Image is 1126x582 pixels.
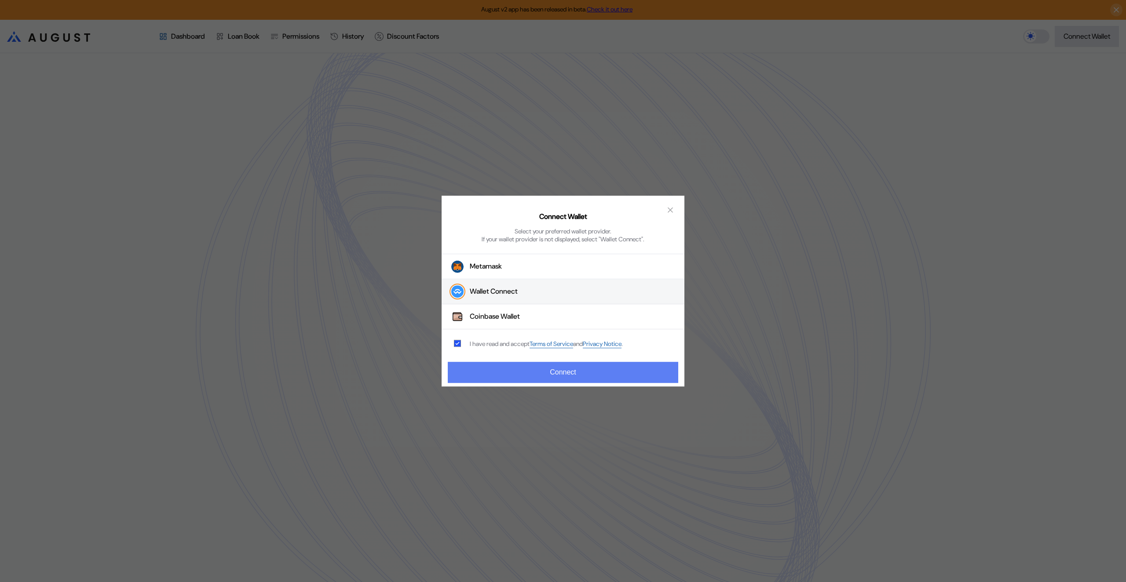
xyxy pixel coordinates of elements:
button: Coinbase WalletCoinbase Wallet [442,304,684,329]
a: Privacy Notice [583,340,621,348]
h2: Connect Wallet [539,212,587,222]
img: Coinbase Wallet [451,310,464,323]
button: Connect [448,362,678,383]
button: Wallet Connect [442,279,684,304]
button: Metamask [442,254,684,279]
div: Wallet Connect [470,287,518,296]
a: Terms of Service [530,340,573,348]
div: If your wallet provider is not displayed, select "Wallet Connect". [482,235,644,243]
div: Coinbase Wallet [470,312,520,321]
button: close modal [663,203,677,217]
div: Select your preferred wallet provider. [515,227,611,235]
div: I have read and accept . [470,340,623,348]
span: and [573,340,583,348]
div: Metamask [470,262,502,271]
